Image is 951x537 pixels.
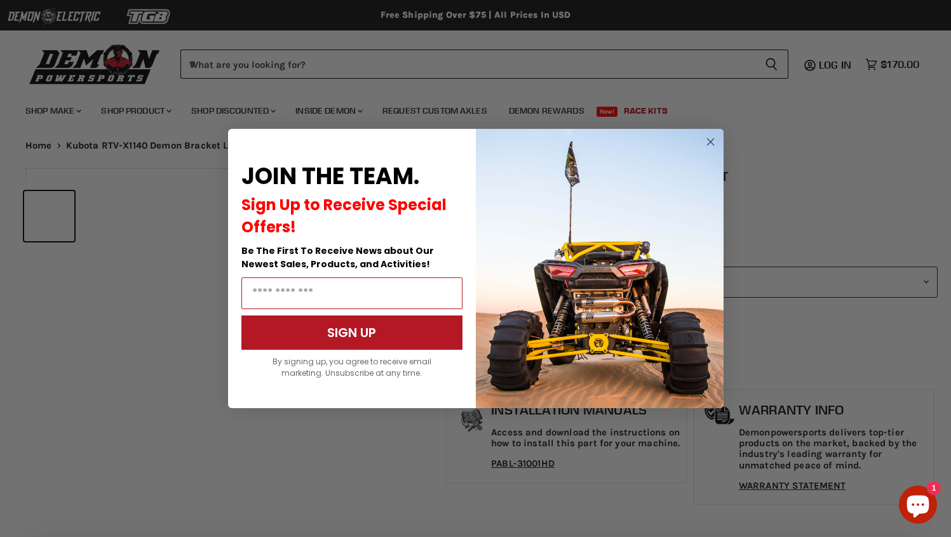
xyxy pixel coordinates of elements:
span: Be The First To Receive News about Our Newest Sales, Products, and Activities! [241,244,434,270]
button: SIGN UP [241,315,462,350]
input: Email Address [241,277,462,309]
img: a9095488-b6e7-41ba-879d-588abfab540b.jpeg [476,129,724,408]
span: Sign Up to Receive Special Offers! [241,194,447,237]
inbox-online-store-chat: Shopify online store chat [895,486,941,527]
span: By signing up, you agree to receive email marketing. Unsubscribe at any time. [273,356,431,378]
button: Close dialog [703,134,718,150]
span: JOIN THE TEAM. [241,160,419,192]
